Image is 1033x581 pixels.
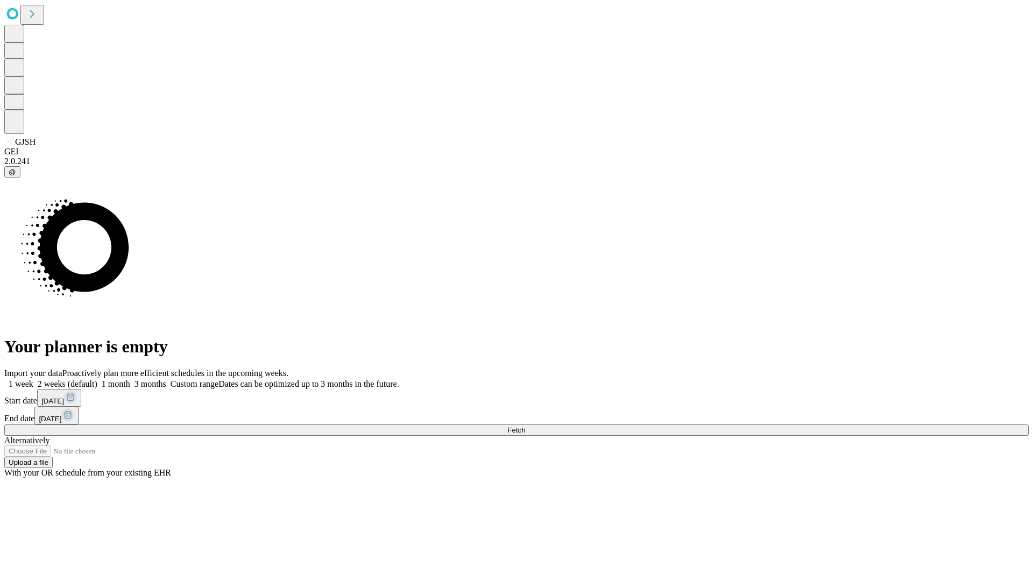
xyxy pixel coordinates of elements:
span: Alternatively [4,436,49,445]
button: @ [4,166,20,178]
span: Fetch [507,426,525,434]
button: Fetch [4,424,1029,436]
div: Start date [4,389,1029,407]
span: Dates can be optimized up to 3 months in the future. [218,379,399,388]
span: Import your data [4,369,62,378]
h1: Your planner is empty [4,337,1029,357]
span: 1 month [102,379,130,388]
span: [DATE] [41,397,64,405]
span: @ [9,168,16,176]
div: 2.0.241 [4,157,1029,166]
div: End date [4,407,1029,424]
span: GJSH [15,137,36,146]
span: [DATE] [39,415,61,423]
span: 2 weeks (default) [38,379,97,388]
span: Proactively plan more efficient schedules in the upcoming weeks. [62,369,288,378]
button: [DATE] [37,389,81,407]
div: GEI [4,147,1029,157]
span: Custom range [171,379,218,388]
span: With your OR schedule from your existing EHR [4,468,171,477]
button: Upload a file [4,457,53,468]
span: 1 week [9,379,33,388]
button: [DATE] [34,407,79,424]
span: 3 months [135,379,166,388]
